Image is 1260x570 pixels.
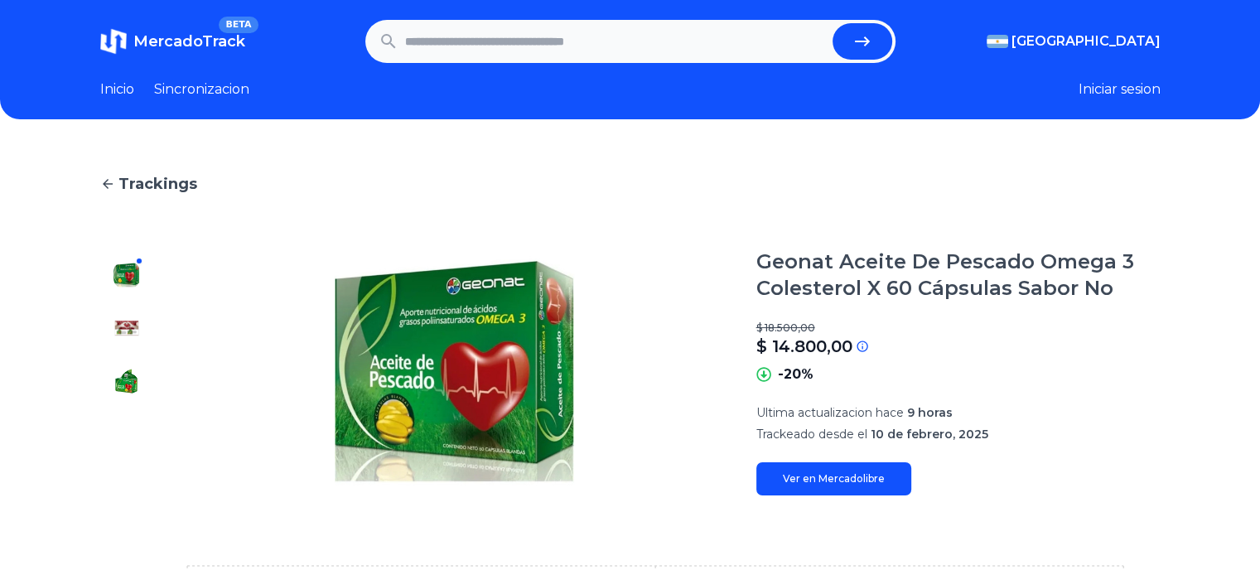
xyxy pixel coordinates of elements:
img: MercadoTrack [100,28,127,55]
img: Geonat Aceite De Pescado Omega 3 Colesterol X 60 Cápsulas Sabor No [113,368,140,394]
span: Trackings [118,172,197,196]
span: [GEOGRAPHIC_DATA] [1011,31,1161,51]
a: MercadoTrackBETA [100,28,245,55]
a: Ver en Mercadolibre [756,462,911,495]
a: Sincronizacion [154,80,249,99]
button: [GEOGRAPHIC_DATA] [987,31,1161,51]
h1: Geonat Aceite De Pescado Omega 3 Colesterol X 60 Cápsulas Sabor No [756,249,1161,302]
a: Inicio [100,80,134,99]
button: Iniciar sesion [1079,80,1161,99]
span: MercadoTrack [133,32,245,51]
img: Geonat Aceite De Pescado Omega 3 Colesterol X 60 Cápsulas Sabor No [113,262,140,288]
span: BETA [219,17,258,33]
span: Trackeado desde el [756,427,867,442]
img: Geonat Aceite De Pescado Omega 3 Colesterol X 60 Cápsulas Sabor No [186,249,723,495]
p: $ 18.500,00 [756,321,1161,335]
p: -20% [778,365,813,384]
span: 9 horas [907,405,953,420]
img: Geonat Aceite De Pescado Omega 3 Colesterol X 60 Cápsulas Sabor No [113,315,140,341]
a: Trackings [100,172,1161,196]
img: Argentina [987,35,1008,48]
p: $ 14.800,00 [756,335,852,358]
span: 10 de febrero, 2025 [871,427,988,442]
span: Ultima actualizacion hace [756,405,904,420]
